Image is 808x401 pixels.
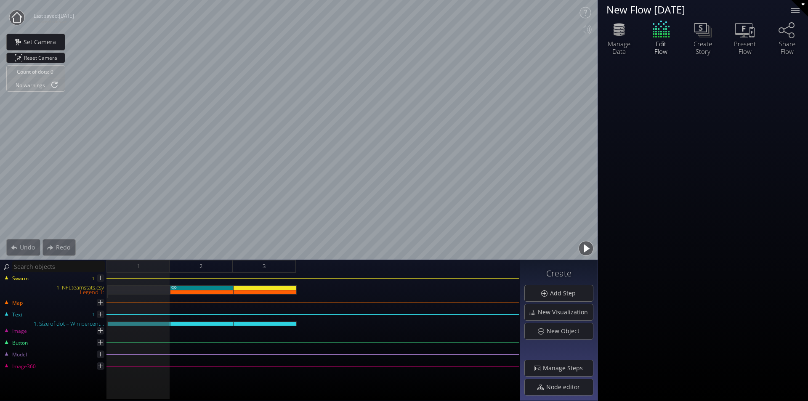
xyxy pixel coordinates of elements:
span: Set Camera [23,38,61,46]
img: eye.svg [170,285,177,289]
span: New Visualization [537,308,593,316]
span: Manage Steps [542,364,588,372]
div: Create Story [688,40,718,55]
span: Add Step [550,289,581,297]
div: 1 [92,273,95,284]
span: Swarm [12,275,29,282]
div: Manage Data [604,40,634,55]
span: 3 [263,261,266,271]
div: 1: Size of dot = Win percent... [1,321,107,326]
div: 1 [92,309,95,320]
span: Button [12,339,28,347]
span: Node editor [546,383,585,391]
span: Model [12,351,27,359]
div: New Flow [DATE] [606,4,781,15]
span: Map [12,299,23,307]
input: Search objects [12,261,105,272]
span: Text [12,311,22,319]
span: Reset Camera [24,53,60,63]
div: Present Flow [730,40,760,55]
span: Image [12,327,27,335]
div: 1: NFLteamstats.csv [1,285,107,290]
h3: Create [524,269,593,278]
span: 1 [137,261,140,271]
span: Image360 [12,363,36,370]
span: New Object [546,327,585,335]
span: 2 [199,261,202,271]
div: Legend 1: [1,290,107,295]
div: Share Flow [772,40,802,55]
